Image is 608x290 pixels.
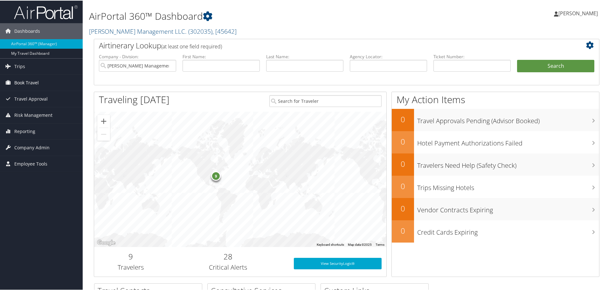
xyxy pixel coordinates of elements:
[392,197,599,220] a: 0Vendor Contracts Expiring
[89,26,237,35] a: [PERSON_NAME] Management LLC.
[183,53,260,59] label: First Name:
[392,131,599,153] a: 0Hotel Payment Authorizations Failed
[392,136,414,146] h2: 0
[96,238,117,246] a: Open this area in Google Maps (opens a new window)
[14,74,39,90] span: Book Travel
[99,251,162,261] h2: 9
[99,53,176,59] label: Company - Division:
[99,92,169,106] h1: Traveling [DATE]
[417,113,599,125] h3: Travel Approvals Pending (Advisor Booked)
[97,127,110,140] button: Zoom out
[554,3,604,22] a: [PERSON_NAME]
[14,107,52,123] span: Risk Management
[417,135,599,147] h3: Hotel Payment Authorizations Failed
[14,155,47,171] span: Employee Tools
[348,242,372,246] span: Map data ©2025
[96,238,117,246] img: Google
[161,42,222,49] span: (at least one field required)
[558,9,598,16] span: [PERSON_NAME]
[392,158,414,169] h2: 0
[417,180,599,192] h3: Trips Missing Hotels
[376,242,384,246] a: Terms (opens in new tab)
[99,39,552,50] h2: Airtinerary Lookup
[14,4,78,19] img: airportal-logo.png
[392,202,414,213] h2: 0
[89,9,432,22] h1: AirPortal 360™ Dashboard
[14,123,35,139] span: Reporting
[294,257,382,269] a: View SecurityLogic®
[392,153,599,175] a: 0Travelers Need Help (Safety Check)
[417,157,599,169] h3: Travelers Need Help (Safety Check)
[392,175,599,197] a: 0Trips Missing Hotels
[14,90,48,106] span: Travel Approval
[350,53,427,59] label: Agency Locator:
[392,180,414,191] h2: 0
[97,114,110,127] button: Zoom in
[14,139,50,155] span: Company Admin
[417,202,599,214] h3: Vendor Contracts Expiring
[417,224,599,236] h3: Credit Cards Expiring
[392,108,599,131] a: 0Travel Approvals Pending (Advisor Booked)
[317,242,344,246] button: Keyboard shortcuts
[188,26,212,35] span: ( 302035 )
[14,23,40,39] span: Dashboards
[172,262,284,271] h3: Critical Alerts
[392,225,414,236] h2: 0
[392,220,599,242] a: 0Credit Cards Expiring
[99,262,162,271] h3: Travelers
[266,53,343,59] label: Last Name:
[212,26,237,35] span: , [ 45642 ]
[211,171,221,180] div: 9
[172,251,284,261] h2: 28
[392,92,599,106] h1: My Action Items
[517,59,594,72] button: Search
[14,58,25,74] span: Trips
[269,95,382,106] input: Search for Traveler
[433,53,511,59] label: Ticket Number:
[392,113,414,124] h2: 0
